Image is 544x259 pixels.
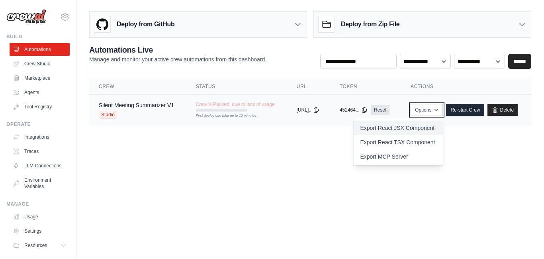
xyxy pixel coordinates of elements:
[10,86,70,99] a: Agents
[186,78,287,95] th: Status
[24,242,47,249] span: Resources
[287,78,330,95] th: URL
[341,20,399,29] h3: Deploy from Zip File
[196,113,247,119] div: First deploy can take up to 10 minutes
[10,239,70,252] button: Resources
[6,9,46,24] img: Logo
[117,20,174,29] h3: Deploy from GitHub
[401,78,531,95] th: Actions
[99,111,117,119] span: Studio
[10,72,70,84] a: Marketplace
[10,174,70,193] a: Environment Variables
[411,104,443,116] button: Options
[504,221,544,259] iframe: Chat Widget
[10,159,70,172] a: LLM Connections
[89,44,266,55] h2: Automations Live
[94,16,110,32] img: GitHub Logo
[10,57,70,70] a: Crew Studio
[89,78,186,95] th: Crew
[10,210,70,223] a: Usage
[6,121,70,128] div: Operate
[330,78,401,95] th: Token
[99,102,174,108] a: Silent Meeting Summarizer V1
[6,201,70,207] div: Manage
[354,121,443,135] a: Export React JSX Component
[196,101,275,108] span: Crew is Paused, due to lack of usage
[10,43,70,56] a: Automations
[6,33,70,40] div: Build
[487,104,518,116] a: Delete
[10,145,70,158] a: Traces
[89,55,266,63] p: Manage and monitor your active crew automations from this dashboard.
[10,100,70,113] a: Tool Registry
[446,104,484,116] a: Re-start Crew
[340,107,368,113] button: 452464...
[354,135,443,149] a: Export React TSX Component
[371,105,389,115] a: Reset
[10,131,70,143] a: Integrations
[354,149,443,164] a: Export MCP Server
[10,225,70,237] a: Settings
